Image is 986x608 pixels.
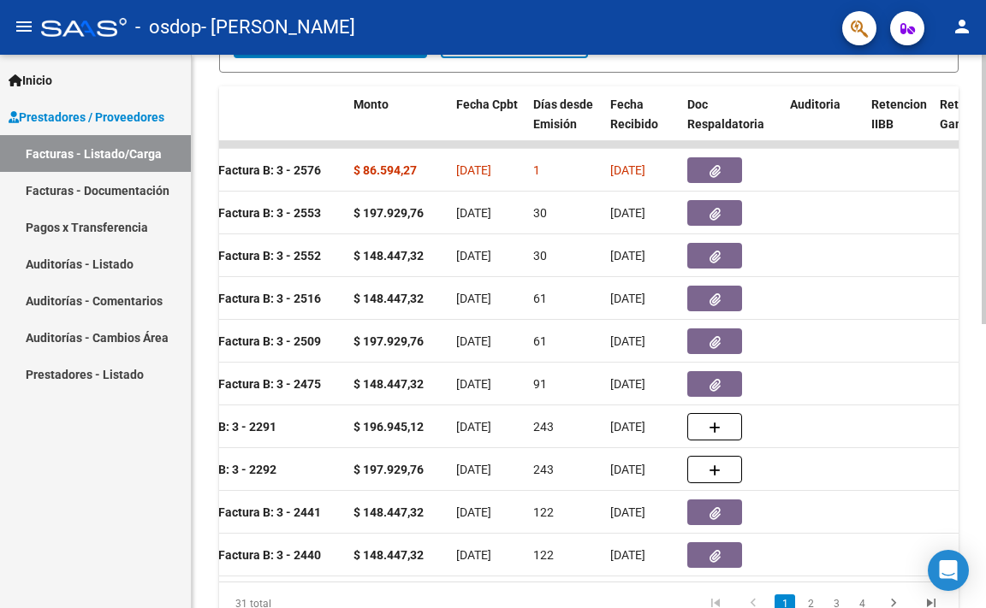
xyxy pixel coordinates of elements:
[218,292,321,305] strong: Factura B: 3 - 2516
[218,505,321,519] strong: Factura B: 3 - 2441
[610,548,645,562] span: [DATE]
[533,548,554,562] span: 122
[610,97,658,131] span: Fecha Recibido
[610,377,645,391] span: [DATE]
[610,505,645,519] span: [DATE]
[353,206,424,220] strong: $ 197.929,76
[218,548,321,562] strong: Factura B: 3 - 2440
[533,292,547,305] span: 61
[610,163,645,177] span: [DATE]
[174,463,276,476] strong: Factura B: 3 - 2292
[456,420,491,434] span: [DATE]
[135,9,201,46] span: - osdop
[610,334,645,348] span: [DATE]
[533,163,540,177] span: 1
[456,548,491,562] span: [DATE]
[174,420,276,434] strong: Factura B: 3 - 2291
[353,163,417,177] strong: $ 86.594,27
[9,108,164,127] span: Prestadores / Proveedores
[783,86,864,162] datatable-header-cell: Auditoria
[9,71,52,90] span: Inicio
[353,249,424,263] strong: $ 148.447,32
[533,249,547,263] span: 30
[456,292,491,305] span: [DATE]
[610,420,645,434] span: [DATE]
[871,97,927,131] span: Retencion IIBB
[456,505,491,519] span: [DATE]
[603,86,680,162] datatable-header-cell: Fecha Recibido
[928,550,969,591] div: Open Intercom Messenger
[610,292,645,305] span: [DATE]
[687,97,764,131] span: Doc Respaldatoria
[218,249,321,263] strong: Factura B: 3 - 2552
[353,505,424,519] strong: $ 148.447,32
[353,334,424,348] strong: $ 197.929,76
[533,463,554,476] span: 243
[456,463,491,476] span: [DATE]
[456,334,491,348] span: [DATE]
[353,463,424,476] strong: $ 197.929,76
[790,97,840,111] span: Auditoria
[610,206,645,220] span: [DATE]
[218,377,321,391] strong: Factura B: 3 - 2475
[456,249,491,263] span: [DATE]
[353,548,424,562] strong: $ 148.447,32
[533,97,593,131] span: Días desde Emisión
[533,505,554,519] span: 122
[353,292,424,305] strong: $ 148.447,32
[353,97,389,111] span: Monto
[353,377,424,391] strong: $ 148.447,32
[526,86,603,162] datatable-header-cell: Días desde Emisión
[14,16,34,37] mat-icon: menu
[201,9,355,46] span: - [PERSON_NAME]
[533,334,547,348] span: 61
[533,206,547,220] span: 30
[353,420,424,434] strong: $ 196.945,12
[610,249,645,263] span: [DATE]
[347,86,449,162] datatable-header-cell: Monto
[449,86,526,162] datatable-header-cell: Fecha Cpbt
[218,206,321,220] strong: Factura B: 3 - 2553
[456,163,491,177] span: [DATE]
[952,16,972,37] mat-icon: person
[218,163,321,177] strong: Factura B: 3 - 2576
[218,334,321,348] strong: Factura B: 3 - 2509
[610,463,645,476] span: [DATE]
[167,86,347,162] datatable-header-cell: CPBT
[533,377,547,391] span: 91
[456,377,491,391] span: [DATE]
[456,206,491,220] span: [DATE]
[680,86,783,162] datatable-header-cell: Doc Respaldatoria
[864,86,933,162] datatable-header-cell: Retencion IIBB
[533,420,554,434] span: 243
[456,97,518,111] span: Fecha Cpbt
